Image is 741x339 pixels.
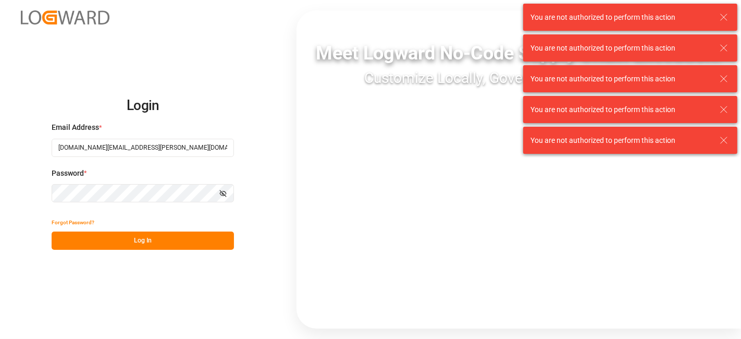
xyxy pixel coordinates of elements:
[52,213,94,232] button: Forgot Password?
[530,74,710,84] div: You are not authorized to perform this action
[21,10,109,25] img: Logward_new_orange.png
[297,67,741,89] div: Customize Locally, Govern Globally, Deliver Fast
[52,89,234,123] h2: Login
[297,39,741,67] div: Meet Logward No-Code Supply Chain Execution:
[530,12,710,23] div: You are not authorized to perform this action
[530,135,710,146] div: You are not authorized to perform this action
[52,139,234,157] input: Enter your email
[530,104,710,115] div: You are not authorized to perform this action
[52,168,84,179] span: Password
[52,122,99,133] span: Email Address
[52,232,234,250] button: Log In
[530,43,710,54] div: You are not authorized to perform this action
